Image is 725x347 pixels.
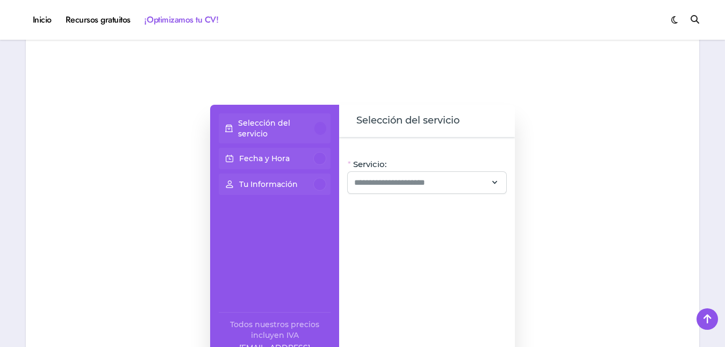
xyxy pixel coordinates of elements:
[219,319,331,341] div: Todos nuestros precios incluyen IVA
[59,5,138,34] a: Recursos gratuitos
[239,153,290,164] p: Fecha y Hora
[356,113,460,128] span: Selección del servicio
[26,5,59,34] a: Inicio
[138,5,225,34] a: ¡Optimizamos tu CV!
[353,159,386,170] span: Servicio:
[238,118,314,139] p: Selección del servicio
[239,179,298,190] p: Tu Información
